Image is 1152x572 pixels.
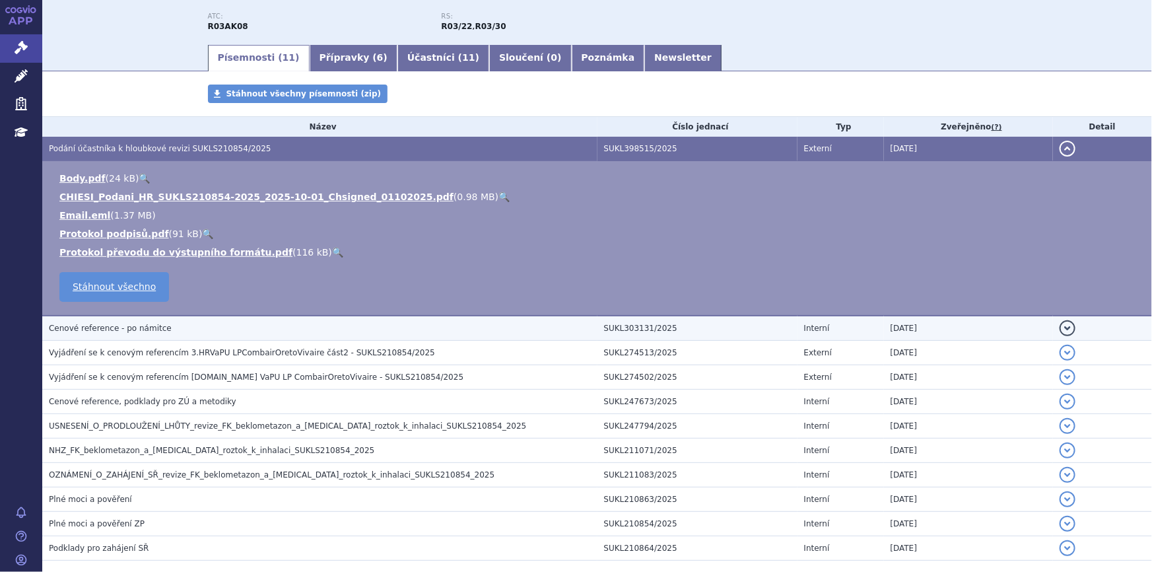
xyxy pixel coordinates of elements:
strong: FORMOTEROL A BEKLOMETASON [208,22,248,31]
span: Cenové reference, podklady pro ZÚ a metodiky [49,397,236,406]
td: SUKL211071/2025 [597,439,797,463]
span: Plné moci a pověření [49,495,132,504]
th: Název [42,117,597,137]
td: [DATE] [884,439,1053,463]
td: [DATE] [884,414,1053,439]
td: [DATE] [884,365,1053,390]
a: 🔍 [332,247,343,258]
button: detail [1060,540,1075,556]
td: [DATE] [884,137,1053,161]
a: Účastníci (11) [397,45,489,71]
td: [DATE] [884,463,1053,487]
td: [DATE] [884,316,1053,341]
td: [DATE] [884,390,1053,414]
span: 6 [377,52,384,63]
td: SUKL247673/2025 [597,390,797,414]
a: Přípravky (6) [310,45,397,71]
button: detail [1060,369,1075,385]
a: 🔍 [498,192,510,202]
p: ATC: [208,13,428,20]
th: Zveřejněno [884,117,1053,137]
span: Externí [804,348,832,357]
button: detail [1060,418,1075,434]
span: Interní [804,544,830,553]
td: SUKL210864/2025 [597,536,797,561]
p: RS: [442,13,662,20]
td: SUKL210854/2025 [597,512,797,536]
button: detail [1060,141,1075,157]
a: Poznámka [572,45,645,71]
span: Externí [804,373,832,382]
td: SUKL274502/2025 [597,365,797,390]
span: Cenové reference - po námitce [49,324,172,333]
a: Protokol převodu do výstupního formátu.pdf [59,247,292,258]
a: CHIESI_Podani_HR_SUKLS210854-2025_2025-10-01_Chsigned_01102025.pdf [59,192,454,202]
strong: tiotropium bromid a glycopyrronium bromid [475,22,506,31]
li: ( ) [59,227,1139,240]
a: Protokol podpisů.pdf [59,229,169,239]
span: OZNÁMENÍ_O_ZAHÁJENÍ_SŘ_revize_FK_beklometazon_a_formoterol_roztok_k_inhalaci_SUKLS210854_2025 [49,470,494,480]
div: , [442,13,675,32]
button: detail [1060,394,1075,410]
th: Detail [1053,117,1152,137]
li: ( ) [59,190,1139,203]
td: [DATE] [884,512,1053,536]
span: NHZ_FK_beklometazon_a_formoterol_roztok_k_inhalaci_SUKLS210854_2025 [49,446,374,455]
span: Vyjádření se k cenovým referencím 3.HRVaPU LPCombairOretoVivaire část2 - SUKLS210854/2025 [49,348,435,357]
span: Interní [804,421,830,431]
td: SUKL210863/2025 [597,487,797,512]
span: Interní [804,495,830,504]
button: detail [1060,320,1075,336]
li: ( ) [59,172,1139,185]
a: Sloučení (0) [489,45,571,71]
strong: fixní kombinace léčivých látek beklometazon a formoterol [442,22,473,31]
td: [DATE] [884,487,1053,512]
a: Stáhnout všechno [59,272,169,302]
a: 🔍 [202,229,213,239]
td: SUKL303131/2025 [597,316,797,341]
th: Typ [797,117,884,137]
li: ( ) [59,209,1139,222]
span: 1.37 MB [114,210,152,221]
button: detail [1060,443,1075,458]
td: SUKL398515/2025 [597,137,797,161]
span: USNESENÍ_O_PRODLOUŽENÍ_LHŮTY_revize_FK_beklometazon_a_formoterol_roztok_k_inhalaci_SUKLS210854_2025 [49,421,526,431]
a: Písemnosti (11) [208,45,310,71]
span: Podklady pro zahájení SŘ [49,544,149,553]
a: Newsletter [644,45,722,71]
td: SUKL211083/2025 [597,463,797,487]
button: detail [1060,467,1075,483]
td: SUKL247794/2025 [597,414,797,439]
button: detail [1060,491,1075,507]
span: 11 [283,52,295,63]
span: 91 kB [172,229,199,239]
span: Interní [804,324,830,333]
span: Externí [804,144,832,153]
span: 116 kB [296,247,329,258]
span: Interní [804,397,830,406]
span: Stáhnout všechny písemnosti (zip) [226,89,382,98]
li: ( ) [59,246,1139,259]
a: Stáhnout všechny písemnosti (zip) [208,85,388,103]
span: 0 [551,52,557,63]
button: detail [1060,516,1075,532]
td: [DATE] [884,341,1053,365]
span: 24 kB [109,173,135,184]
td: SUKL274513/2025 [597,341,797,365]
abbr: (?) [992,123,1002,132]
span: Interní [804,470,830,480]
a: Email.eml [59,210,110,221]
td: [DATE] [884,536,1053,561]
th: Číslo jednací [597,117,797,137]
span: Interní [804,519,830,528]
span: 0.98 MB [457,192,494,202]
a: Body.pdf [59,173,106,184]
span: Interní [804,446,830,455]
button: detail [1060,345,1075,361]
span: Plné moci a pověření ZP [49,519,145,528]
span: 11 [462,52,475,63]
a: 🔍 [139,173,151,184]
span: Podání účastníka k hloubkové revizi SUKLS210854/2025 [49,144,271,153]
span: Vyjádření se k cenovým referencím 3.HR VaPU LP CombairOretoVivaire - SUKLS210854/2025 [49,373,463,382]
